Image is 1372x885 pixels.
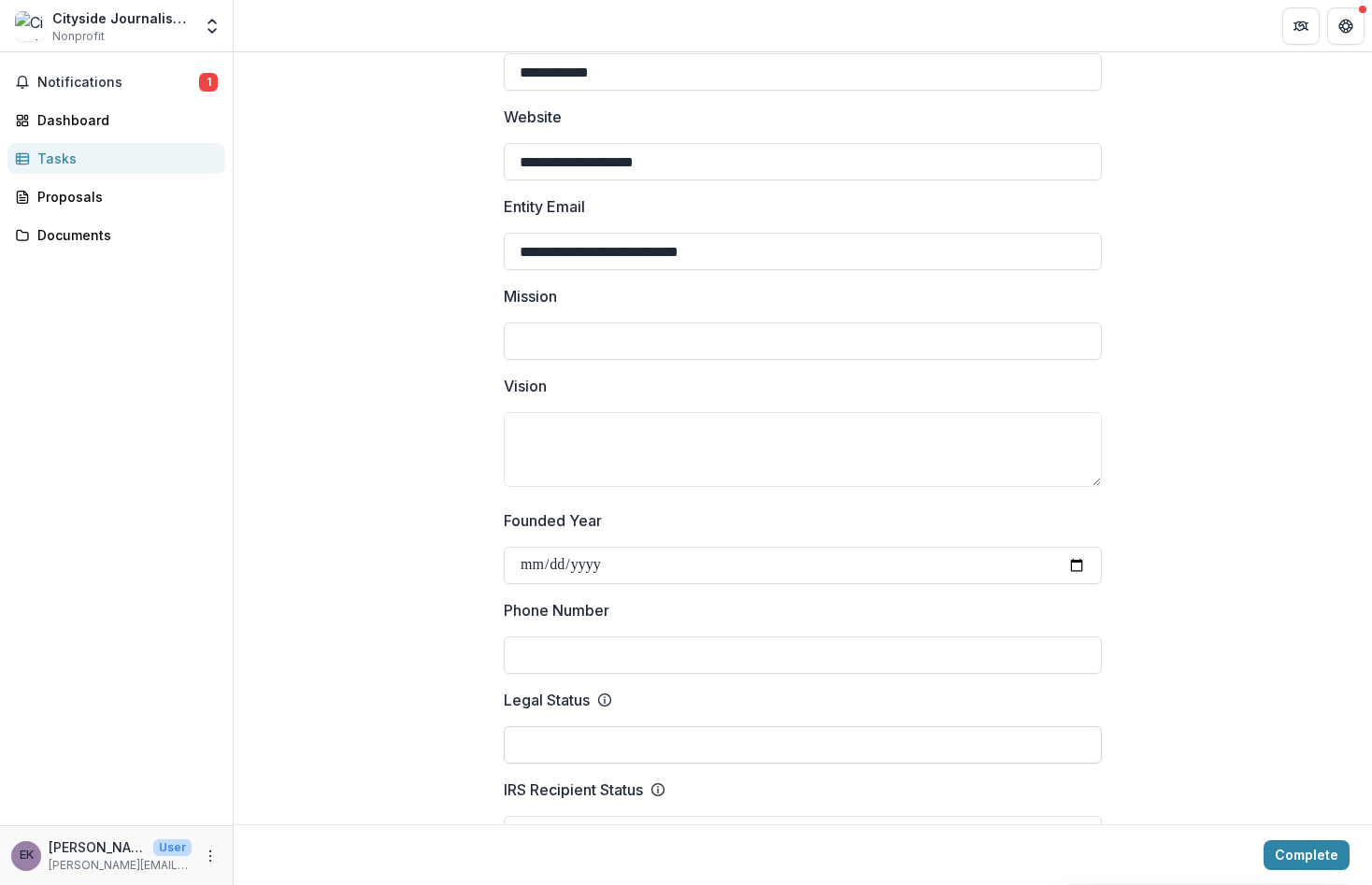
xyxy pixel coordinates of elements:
p: Mission [504,285,557,307]
p: Founded Year [504,509,602,532]
p: [PERSON_NAME] [49,837,146,857]
p: Website [504,106,562,128]
img: Cityside Journalism Initiative [15,11,45,41]
button: Partners [1282,7,1320,45]
div: Tasks [37,149,210,168]
div: Cityside Journalism Initiative [52,8,192,28]
p: Legal Status [504,689,590,711]
button: More [199,845,222,867]
div: Proposals [37,187,210,207]
a: Dashboard [7,105,225,136]
a: Tasks [7,143,225,174]
button: Complete [1264,840,1350,870]
div: Erica Kesel [20,849,34,862]
p: Vision [504,375,547,397]
span: Notifications [37,75,199,91]
button: Get Help [1327,7,1365,45]
button: Open entity switcher [199,7,225,45]
a: Documents [7,220,225,250]
a: Proposals [7,181,225,212]
button: Notifications1 [7,67,225,97]
div: Dashboard [37,110,210,130]
p: User [153,839,192,856]
p: [PERSON_NAME][EMAIL_ADDRESS][DOMAIN_NAME] [49,857,192,874]
p: IRS Recipient Status [504,778,643,801]
span: 1 [199,73,218,92]
div: Documents [37,225,210,245]
span: Nonprofit [52,28,105,45]
p: Phone Number [504,599,609,621]
p: Entity Email [504,195,585,218]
